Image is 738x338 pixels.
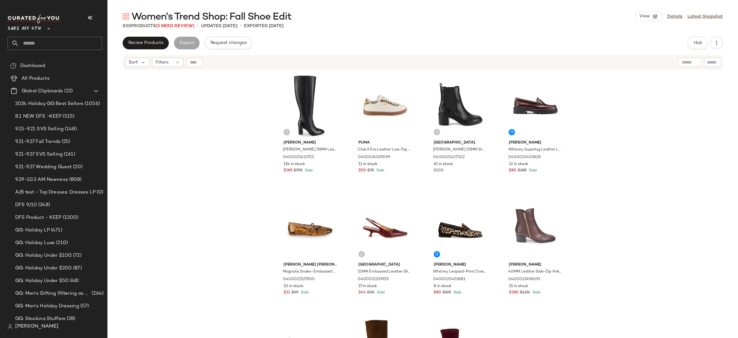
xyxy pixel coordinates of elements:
[509,168,516,174] span: $80
[15,163,72,171] span: 9.21-9.27 Wedding Guest
[520,290,530,296] span: $1.2K
[15,176,68,183] span: 9.29-10.3 AM Newness
[376,291,385,295] span: Sale
[667,13,682,20] a: Details
[375,169,384,173] span: Sale
[452,291,461,295] span: Sale
[509,262,562,268] span: [PERSON_NAME]
[294,168,302,174] span: $795
[15,265,72,272] span: GG: Holiday Under $200
[123,13,129,20] img: svg%3e
[15,315,65,323] span: GG: Stocking Stuffers
[509,162,528,167] span: 12 in stock
[434,262,487,268] span: [PERSON_NAME]
[434,168,444,174] span: $100
[156,59,168,66] span: Filters
[278,196,342,260] img: 0400021527850
[508,155,540,160] span: 0400025453828
[156,24,194,28] span: (5 Need Review)
[197,22,198,30] span: •
[509,140,562,146] span: [PERSON_NAME]
[283,155,314,160] span: 0400021433713
[15,100,83,108] span: 2024 Holiday GG Best Sellers
[503,196,567,260] img: 0400022496091_MAHOGANY
[21,88,63,95] span: Global Clipboards
[69,277,79,285] span: (48)
[95,189,103,196] span: (0)
[65,315,76,323] span: (28)
[508,277,540,282] span: 0400022496091
[284,168,292,174] span: $189
[283,269,336,275] span: Magnolia Snake-Embossed Faux Leather Ballet Flats
[367,168,374,174] span: $75
[531,291,540,295] span: Sale
[508,269,561,275] span: 40MM Leather Side-Zip Ankle Boots
[15,151,63,158] span: 9.21-9.27 SVS Selling
[353,74,417,138] img: 0400024529099_WHITE
[8,324,13,329] img: svg%3e
[201,23,237,29] p: updated [DATE]
[8,22,41,33] span: Saks OFF 5TH
[15,189,95,196] span: A/B test - Top Dresses: Dresses LP
[15,201,37,209] span: DFS 9/10
[63,88,73,95] span: (22)
[517,168,526,174] span: $185
[72,265,82,272] span: (87)
[37,201,50,209] span: (248)
[123,24,131,28] span: 830
[433,155,465,160] span: 0400021427202
[367,290,375,296] span: $90
[358,162,377,167] span: 11 in stock
[63,151,75,158] span: (161)
[284,140,337,146] span: [PERSON_NAME]
[358,290,366,296] span: $45
[21,75,50,82] span: All Products
[353,196,417,260] img: 0400021259915_REDCROCODILE
[15,138,60,145] span: 9.21-9.27 Fall Trends
[284,262,337,268] span: [PERSON_NAME] [PERSON_NAME]
[433,269,486,275] span: Whitney Leopard-Print Cow Hair Loafers
[509,290,518,296] span: $380
[20,62,45,70] span: Dashboard
[123,37,169,49] button: Review Products
[693,40,702,46] span: Hub
[72,163,82,171] span: (20)
[300,291,309,295] span: Sale
[509,284,528,289] span: 15 in stock
[278,74,342,138] img: 0400021433713_BLACK
[434,284,451,289] span: 8 in stock
[358,155,390,160] span: 0400024529099
[284,162,305,167] span: 124 in stock
[283,147,336,153] span: [PERSON_NAME] 76MM Leather Knee Boots
[68,176,82,183] span: (808)
[434,162,453,167] span: 61 in stock
[240,22,241,30] span: •
[15,323,58,330] span: [PERSON_NAME]
[283,277,315,282] span: 0400021527850
[358,140,412,146] span: Puma
[442,290,451,296] span: $195
[636,12,662,21] button: View
[50,227,62,234] span: (471)
[128,40,163,46] span: Review Products
[8,15,61,23] img: cfy_white_logo.C9jOOHJF.svg
[433,147,486,153] span: [PERSON_NAME] 55MM Stacked Heel Ankle Boots
[435,130,439,134] img: svg%3e
[15,290,90,297] span: GG: Men's Gifting (filtering as women's)
[60,138,70,145] span: (25)
[433,277,465,282] span: 0400025453881
[205,37,252,49] button: Request changes
[15,277,69,285] span: GG: Holiday Under $50
[291,290,298,296] span: $99
[285,130,289,134] img: svg%3e
[528,169,537,173] span: Sale
[284,284,303,289] span: 10 in stock
[62,214,79,221] span: (1300)
[15,126,64,133] span: 9.15-9.21 SVS Selling
[15,227,50,234] span: GG: Holiday LP
[687,13,723,20] a: Latest Snapshot
[358,147,411,153] span: Club II Era Leather Low-Top Sneakers
[358,284,377,289] span: 17 in stock
[64,126,77,133] span: (148)
[639,14,650,19] span: View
